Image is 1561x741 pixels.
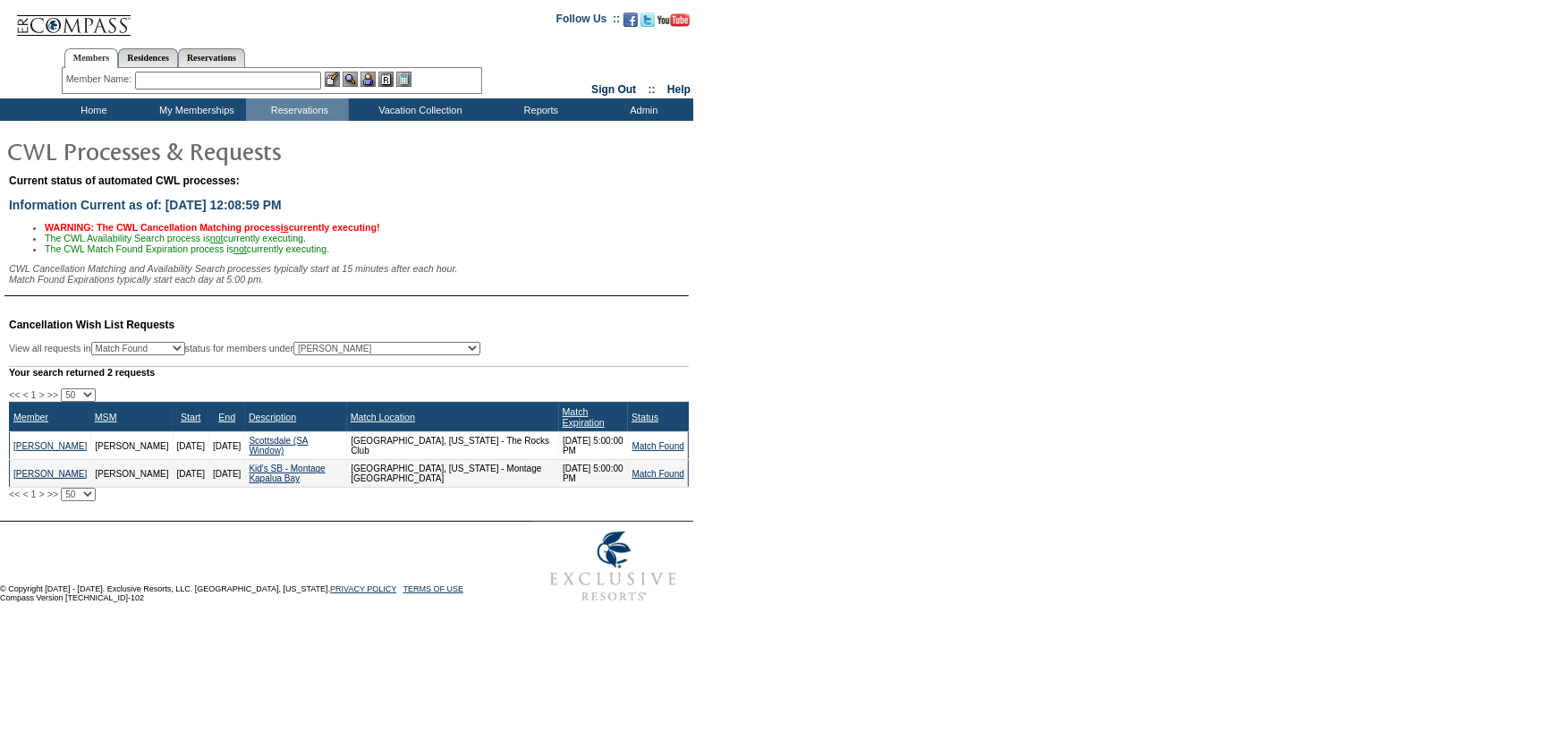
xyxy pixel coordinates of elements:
[218,412,235,422] a: End
[591,83,636,96] a: Sign Out
[22,389,28,400] span: <
[556,11,620,32] td: Follow Us ::
[173,432,208,460] td: [DATE]
[632,441,684,451] a: Match Found
[9,489,20,499] span: <<
[178,48,245,67] a: Reservations
[208,432,244,460] td: [DATE]
[22,489,28,499] span: <
[559,460,629,488] td: [DATE] 5:00:00 PM
[9,389,20,400] span: <<
[181,412,201,422] a: Start
[91,432,173,460] td: [PERSON_NAME]
[9,319,174,331] span: Cancellation Wish List Requests
[13,441,87,451] a: [PERSON_NAME]
[667,83,691,96] a: Help
[249,436,308,456] a: Scottsdale (SA Window)
[349,98,488,121] td: Vacation Collection
[347,432,559,460] td: [GEOGRAPHIC_DATA], [US_STATE] - The Rocks Club
[210,233,224,243] u: not
[325,72,340,87] img: b_edit.gif
[246,98,349,121] td: Reservations
[281,222,289,233] u: is
[45,233,306,243] span: The CWL Availability Search process is currently executing.
[45,222,380,233] span: WARNING: The CWL Cancellation Matching process currently executing!
[233,243,247,254] u: not
[9,263,689,285] div: CWL Cancellation Matching and Availability Search processes typically start at 15 minutes after e...
[39,389,45,400] span: >
[330,584,396,593] a: PRIVACY POLICY
[47,489,58,499] span: >>
[143,98,246,121] td: My Memberships
[64,48,119,68] a: Members
[249,412,296,422] a: Description
[13,469,87,479] a: [PERSON_NAME]
[249,464,325,483] a: Kid's SB - Montage Kapalua Bay
[9,366,689,378] div: Your search returned 2 requests
[9,175,240,187] span: Current status of automated CWL processes:
[47,389,58,400] span: >>
[39,489,45,499] span: >
[559,432,629,460] td: [DATE] 5:00:00 PM
[66,72,135,87] div: Member Name:
[396,72,411,87] img: b_calculator.gif
[9,198,282,212] span: Information Current as of: [DATE] 12:08:59 PM
[649,83,656,96] span: ::
[590,98,693,121] td: Admin
[533,522,693,611] img: Exclusive Resorts
[9,342,480,355] div: View all requests in status for members under
[343,72,358,87] img: View
[563,406,605,428] a: Match Expiration
[624,18,638,29] a: Become our fan on Facebook
[40,98,143,121] td: Home
[657,18,690,29] a: Subscribe to our YouTube Channel
[347,460,559,488] td: [GEOGRAPHIC_DATA], [US_STATE] - Montage [GEOGRAPHIC_DATA]
[45,243,329,254] span: The CWL Match Found Expiration process is currently executing.
[351,412,415,422] a: Match Location
[95,412,117,422] a: MSM
[632,469,684,479] a: Match Found
[624,13,638,27] img: Become our fan on Facebook
[378,72,394,87] img: Reservations
[632,412,658,422] a: Status
[13,412,48,422] a: Member
[173,460,208,488] td: [DATE]
[403,584,464,593] a: TERMS OF USE
[208,460,244,488] td: [DATE]
[31,389,37,400] span: 1
[31,489,37,499] span: 1
[657,13,690,27] img: Subscribe to our YouTube Channel
[641,18,655,29] a: Follow us on Twitter
[488,98,590,121] td: Reports
[361,72,376,87] img: Impersonate
[641,13,655,27] img: Follow us on Twitter
[91,460,173,488] td: [PERSON_NAME]
[118,48,178,67] a: Residences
